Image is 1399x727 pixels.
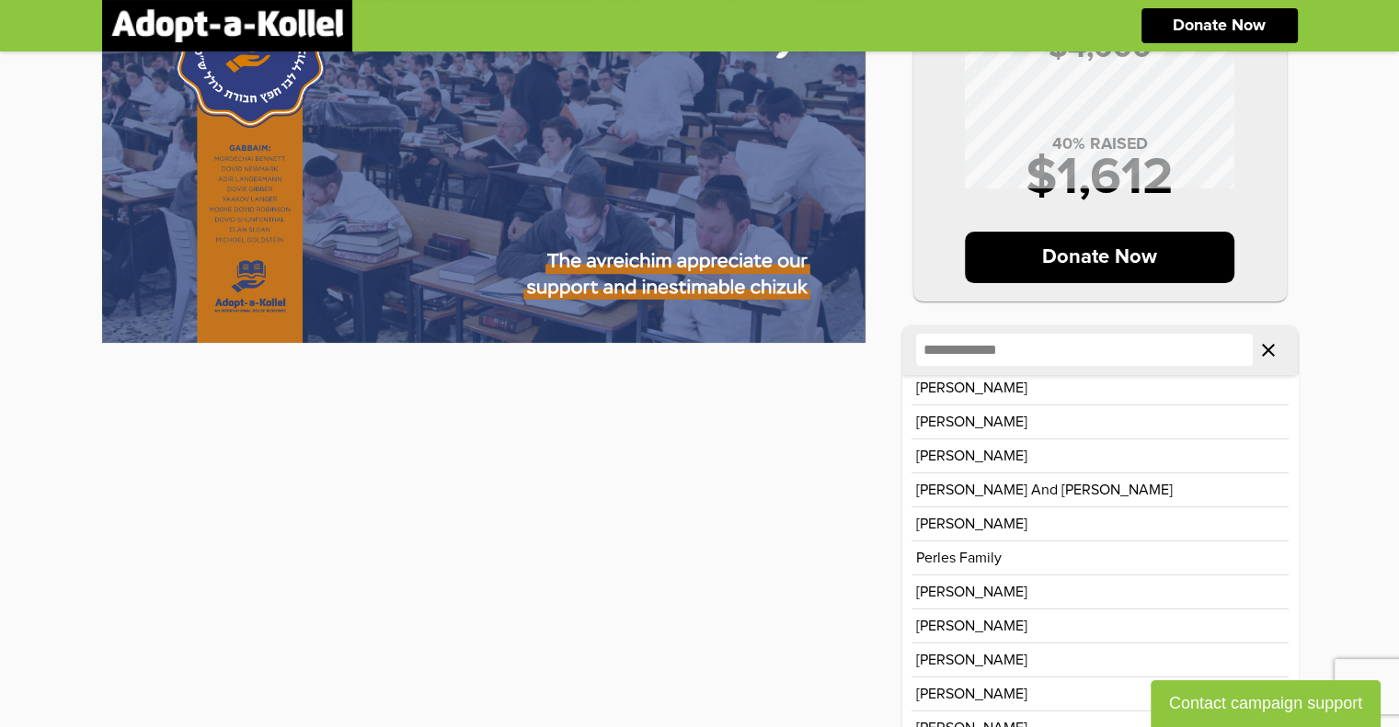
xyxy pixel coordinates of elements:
p: [PERSON_NAME] [916,449,1027,463]
p: [PERSON_NAME] and [PERSON_NAME] [916,483,1173,497]
p: Donate Now [965,232,1234,283]
p: [PERSON_NAME] [916,619,1027,633]
p: [PERSON_NAME] [916,687,1027,701]
p: Perles Family [916,551,1002,565]
p: Donate Now [1173,17,1266,34]
i: close [1257,339,1279,361]
p: [PERSON_NAME] [916,381,1027,395]
button: Contact campaign support [1151,680,1381,727]
p: [PERSON_NAME] [916,517,1027,531]
p: [PERSON_NAME] [916,415,1027,429]
p: [PERSON_NAME] [916,585,1027,599]
p: [PERSON_NAME] [916,653,1027,667]
img: logonobg.png [111,9,343,42]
